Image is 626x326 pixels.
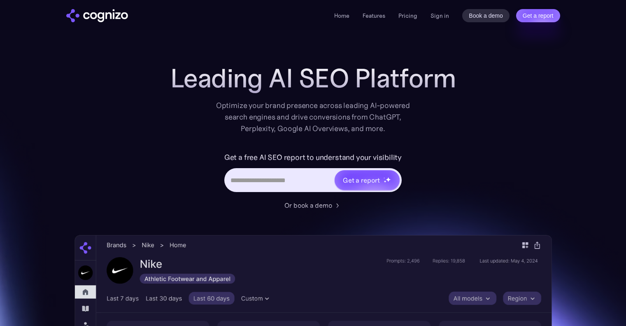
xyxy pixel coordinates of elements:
[363,12,385,19] a: Features
[386,177,391,182] img: star
[224,151,402,164] label: Get a free AI SEO report to understand your visibility
[224,151,402,196] form: Hero URL Input Form
[284,200,332,210] div: Or book a demo
[431,11,449,21] a: Sign in
[384,177,385,178] img: star
[384,180,386,183] img: star
[66,9,128,22] img: cognizo logo
[516,9,560,22] a: Get a report
[170,63,456,93] h1: Leading AI SEO Platform
[343,175,380,185] div: Get a report
[284,200,342,210] a: Or book a demo
[462,9,510,22] a: Book a demo
[66,9,128,22] a: home
[398,12,417,19] a: Pricing
[212,100,414,134] div: Optimize your brand presence across leading AI-powered search engines and drive conversions from ...
[334,169,400,191] a: Get a reportstarstarstar
[334,12,349,19] a: Home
